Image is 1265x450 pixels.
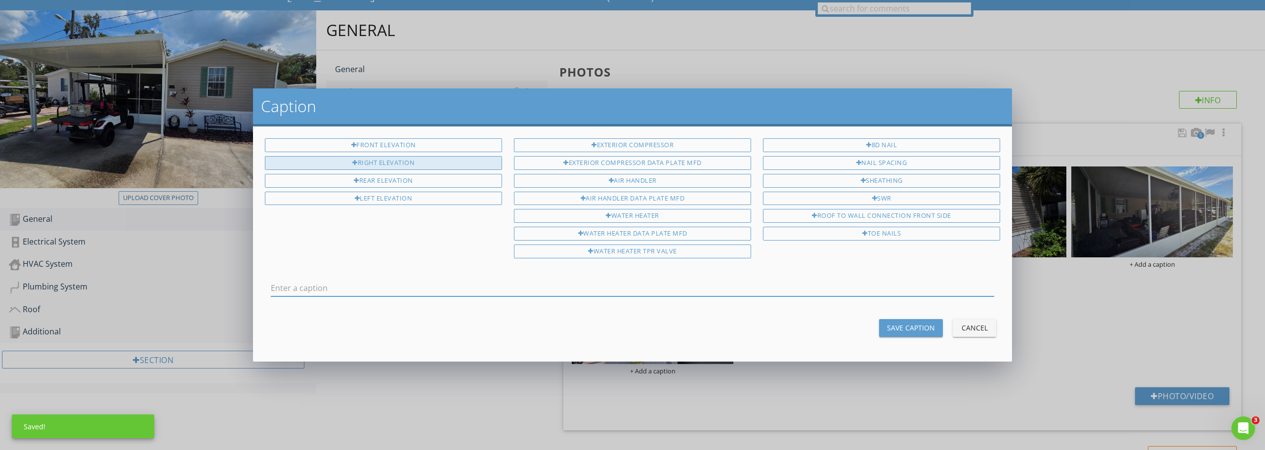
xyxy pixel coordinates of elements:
[514,227,751,241] div: Water Heater Data Plate MFD
[887,323,935,333] div: Save Caption
[953,319,996,337] button: Cancel
[879,319,943,337] button: Save Caption
[265,156,502,170] div: Right Elevation
[961,323,988,333] div: Cancel
[514,138,751,152] div: Exterior Compressor
[1252,416,1260,424] span: 3
[763,227,1000,241] div: Toe Nails
[261,96,1004,116] h2: Caption
[12,414,154,438] div: Saved!
[763,192,1000,205] div: SWR
[763,174,1000,188] div: Sheathing
[265,138,502,152] div: Front Elevation
[763,156,1000,170] div: Nail Spacing
[763,209,1000,223] div: Roof to Wall Connection Front Side
[514,192,751,205] div: Air Handler Data Plate MFD
[514,156,751,170] div: Exterior Compressor Data Plate MFD
[514,209,751,223] div: Water Heater
[1231,416,1255,440] iframe: Intercom live chat
[514,245,751,258] div: Water Heater TPR Valve
[271,280,994,296] input: Enter a caption
[514,174,751,188] div: Air Handler
[265,192,502,205] div: Left Elevation
[763,138,1000,152] div: 8D Nail
[265,174,502,188] div: Rear Elevation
